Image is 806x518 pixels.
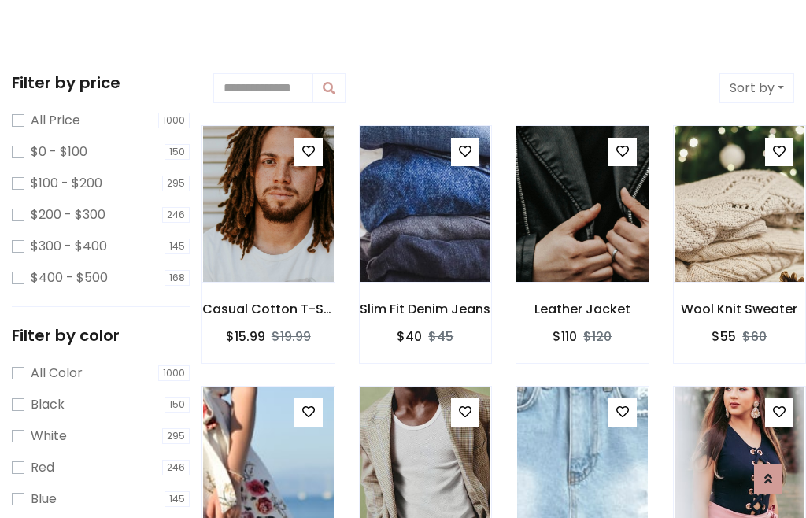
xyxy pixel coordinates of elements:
[162,460,190,475] span: 246
[553,329,577,344] h6: $110
[712,329,736,344] h6: $55
[272,327,311,346] del: $19.99
[719,73,794,103] button: Sort by
[31,427,67,446] label: White
[165,397,190,413] span: 150
[158,365,190,381] span: 1000
[165,239,190,254] span: 145
[165,144,190,160] span: 150
[158,113,190,128] span: 1000
[397,329,422,344] h6: $40
[31,174,102,193] label: $100 - $200
[516,302,649,316] h6: Leather Jacket
[31,395,65,414] label: Black
[12,73,190,92] h5: Filter by price
[31,364,83,383] label: All Color
[360,302,492,316] h6: Slim Fit Denim Jeans
[202,302,335,316] h6: Casual Cotton T-Shirt
[742,327,767,346] del: $60
[12,326,190,345] h5: Filter by color
[583,327,612,346] del: $120
[162,207,190,223] span: 246
[165,270,190,286] span: 168
[162,176,190,191] span: 295
[428,327,453,346] del: $45
[162,428,190,444] span: 295
[31,142,87,161] label: $0 - $100
[165,491,190,507] span: 145
[31,490,57,509] label: Blue
[31,205,105,224] label: $200 - $300
[674,302,806,316] h6: Wool Knit Sweater
[226,329,265,344] h6: $15.99
[31,268,108,287] label: $400 - $500
[31,237,107,256] label: $300 - $400
[31,458,54,477] label: Red
[31,111,80,130] label: All Price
